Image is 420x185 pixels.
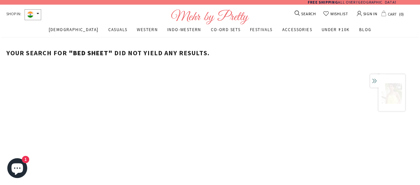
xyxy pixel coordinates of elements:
a: CART 0 [381,10,405,18]
strong: "bed sheet" [69,49,113,57]
a: BLOG [359,26,372,37]
span: INDO-WESTERN [167,27,201,32]
span: CO-ORD SETS [211,27,240,32]
a: WESTERN [137,26,158,37]
span: SHOP IN: [6,9,21,20]
span: ACCESSORIES [282,27,312,32]
span: WESTERN [137,27,158,32]
span: 0 [397,10,405,18]
span: [DEMOGRAPHIC_DATA] [49,27,99,32]
a: UNDER ₹10K [322,26,350,37]
span: CASUALS [108,27,127,32]
span: FESTIVALS [250,27,273,32]
img: Logo Footer [171,9,249,24]
a: CASUALS [108,26,127,37]
a: SEARCH [295,10,316,18]
span: WISHLIST [329,10,348,18]
span: Your search for [6,49,67,57]
a: SIGN IN [357,8,378,19]
a: [DEMOGRAPHIC_DATA] [49,26,99,37]
a: FESTIVALS [250,26,273,37]
span: SIGN IN [362,9,378,18]
inbox-online-store-chat: Shopify online store chat [5,158,29,180]
span: did not yield any results. [114,49,210,57]
a: WISHLIST [323,10,348,18]
a: ACCESSORIES [282,26,312,37]
span: SEARCH [300,10,316,18]
span: BLOG [359,27,372,32]
img: 8_x300.png [381,83,402,104]
a: INDO-WESTERN [167,26,201,37]
a: CO-ORD SETS [211,26,240,37]
span: UNDER ₹10K [322,27,350,32]
span: CART [386,10,397,18]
